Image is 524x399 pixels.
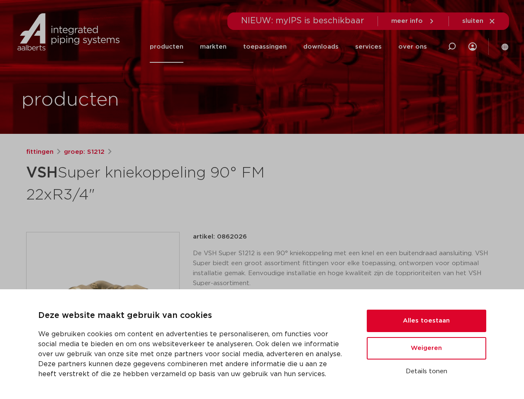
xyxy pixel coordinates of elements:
p: Deze website maakt gebruik van cookies [38,309,347,323]
a: over ons [398,31,427,63]
p: We gebruiken cookies om content en advertenties te personaliseren, om functies voor social media ... [38,329,347,379]
p: artikel: 0862026 [193,232,247,242]
a: sluiten [462,17,496,25]
span: sluiten [462,18,483,24]
strong: VSH [26,165,58,180]
button: Details tonen [367,365,486,379]
a: markten [200,31,227,63]
button: Alles toestaan [367,310,486,332]
a: meer info [391,17,435,25]
p: De VSH Super S1212 is een 90° kniekoppeling met een knel en een buitendraad aansluiting. VSH Supe... [193,249,498,288]
button: Weigeren [367,337,486,360]
span: NIEUW: myIPS is beschikbaar [241,17,364,25]
a: fittingen [26,147,54,157]
a: toepassingen [243,31,287,63]
nav: Menu [150,31,427,63]
span: meer info [391,18,423,24]
a: downloads [303,31,339,63]
h1: producten [22,87,119,113]
a: groep: S1212 [64,147,105,157]
a: services [355,31,382,63]
img: Product Image for VSH Super kniekoppeling 90° FM 22xR3/4" [27,232,179,385]
h1: Super kniekoppeling 90° FM 22xR3/4" [26,160,338,205]
a: producten [150,31,183,63]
